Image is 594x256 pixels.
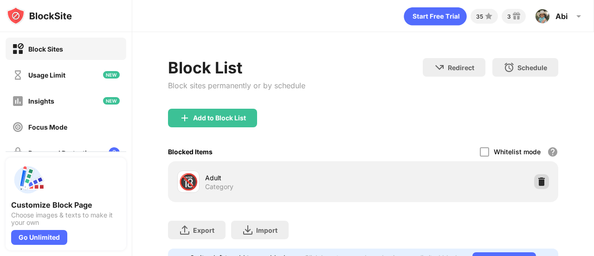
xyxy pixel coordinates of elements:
div: animation [404,7,467,26]
div: Block Sites [28,45,63,53]
img: reward-small.svg [511,11,522,22]
div: 3 [507,13,511,20]
div: Add to Block List [193,114,246,122]
div: Password Protection [28,149,95,157]
div: 35 [476,13,483,20]
img: lock-menu.svg [109,147,120,158]
img: push-custom-page.svg [11,163,45,197]
div: Blocked Items [168,148,213,156]
div: Choose images & texts to make it your own [11,211,121,226]
div: Insights [28,97,54,105]
img: points-small.svg [483,11,494,22]
div: Block List [168,58,305,77]
div: Go Unlimited [11,230,67,245]
div: Block sites permanently or by schedule [168,81,305,90]
img: new-icon.svg [103,71,120,79]
div: Customize Block Page [11,200,121,210]
div: Focus Mode [28,123,67,131]
div: Adult [205,173,363,183]
img: time-usage-off.svg [12,69,24,81]
div: Import [256,226,278,234]
div: 🔞 [179,172,198,191]
div: Category [205,183,233,191]
div: Abi [555,12,568,21]
div: Schedule [517,64,547,72]
img: password-protection-off.svg [12,147,24,159]
div: Usage Limit [28,71,65,79]
img: new-icon.svg [103,97,120,105]
img: focus-off.svg [12,121,24,133]
img: logo-blocksite.svg [6,7,72,25]
img: ACg8ocIxo5n-MwbeLcBOsJ49OtzGlGoylAtpU58LZr-iXO4KCbNaTEI=s96-c [535,9,550,24]
div: Whitelist mode [494,148,541,156]
img: insights-off.svg [12,95,24,107]
div: Redirect [448,64,474,72]
img: block-on.svg [12,43,24,55]
div: Export [193,226,214,234]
